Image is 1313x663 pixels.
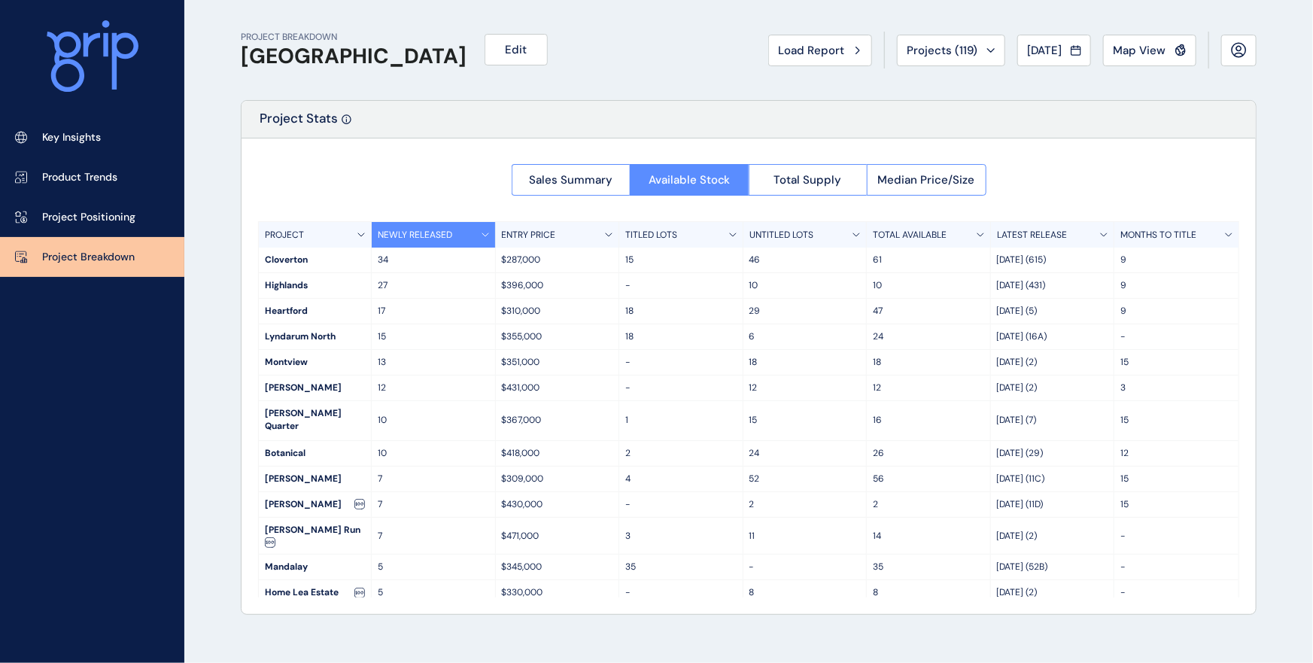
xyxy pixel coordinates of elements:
[259,248,371,272] div: Cloverton
[625,254,737,266] p: 15
[625,229,677,242] p: TITLED LOTS
[259,555,371,579] div: Mandalay
[749,305,861,318] p: 29
[625,561,737,573] p: 35
[625,356,737,369] p: -
[749,229,813,242] p: UNTITLED LOTS
[378,447,489,460] p: 10
[749,498,861,511] p: 2
[1027,43,1062,58] span: [DATE]
[749,164,868,196] button: Total Supply
[997,279,1108,292] p: [DATE] (431)
[502,330,613,343] p: $355,000
[625,473,737,485] p: 4
[1120,498,1232,511] p: 15
[873,279,984,292] p: 10
[485,34,548,65] button: Edit
[873,473,984,485] p: 56
[502,561,613,573] p: $345,000
[873,530,984,543] p: 14
[778,43,844,58] span: Load Report
[997,530,1108,543] p: [DATE] (2)
[897,35,1005,66] button: Projects (119)
[1103,35,1196,66] button: Map View
[625,586,737,599] p: -
[997,330,1108,343] p: [DATE] (16A)
[873,305,984,318] p: 47
[259,467,371,491] div: [PERSON_NAME]
[749,414,861,427] p: 15
[867,164,986,196] button: Median Price/Size
[378,498,489,511] p: 7
[997,586,1108,599] p: [DATE] (2)
[259,376,371,400] div: [PERSON_NAME]
[42,250,135,265] p: Project Breakdown
[241,31,467,44] p: PROJECT BREAKDOWN
[997,254,1108,266] p: [DATE] (615)
[749,530,861,543] p: 11
[378,305,489,318] p: 17
[997,414,1108,427] p: [DATE] (7)
[378,414,489,427] p: 10
[749,382,861,394] p: 12
[907,43,977,58] span: Projects ( 119 )
[625,447,737,460] p: 2
[502,498,613,511] p: $430,000
[625,530,737,543] p: 3
[873,561,984,573] p: 35
[768,35,872,66] button: Load Report
[1017,35,1091,66] button: [DATE]
[749,447,861,460] p: 24
[259,401,371,440] div: [PERSON_NAME] Quarter
[259,580,371,605] div: Home Lea Estate
[512,164,631,196] button: Sales Summary
[502,229,556,242] p: ENTRY PRICE
[259,324,371,349] div: Lyndarum North
[502,447,613,460] p: $418,000
[1120,254,1232,266] p: 9
[997,382,1108,394] p: [DATE] (2)
[502,473,613,485] p: $309,000
[1113,43,1166,58] span: Map View
[529,172,612,187] span: Sales Summary
[997,561,1108,573] p: [DATE] (52B)
[749,473,861,485] p: 52
[378,586,489,599] p: 5
[1120,305,1232,318] p: 9
[260,110,338,138] p: Project Stats
[378,229,452,242] p: NEWLY RELEASED
[749,279,861,292] p: 10
[749,330,861,343] p: 6
[42,210,135,225] p: Project Positioning
[649,172,731,187] span: Available Stock
[502,382,613,394] p: $431,000
[625,414,737,427] p: 1
[1120,229,1196,242] p: MONTHS TO TITLE
[502,305,613,318] p: $310,000
[625,330,737,343] p: 18
[502,279,613,292] p: $396,000
[774,172,842,187] span: Total Supply
[873,229,947,242] p: TOTAL AVAILABLE
[997,305,1108,318] p: [DATE] (5)
[625,382,737,394] p: -
[378,279,489,292] p: 27
[873,330,984,343] p: 24
[749,586,861,599] p: 8
[378,382,489,394] p: 12
[502,254,613,266] p: $287,000
[873,356,984,369] p: 18
[502,586,613,599] p: $330,000
[878,172,975,187] span: Median Price/Size
[259,350,371,375] div: Montview
[749,254,861,266] p: 46
[378,530,489,543] p: 7
[259,441,371,466] div: Botanical
[259,518,371,555] div: [PERSON_NAME] Run
[873,414,984,427] p: 16
[1120,586,1232,599] p: -
[502,414,613,427] p: $367,000
[378,254,489,266] p: 34
[1120,356,1232,369] p: 15
[502,530,613,543] p: $471,000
